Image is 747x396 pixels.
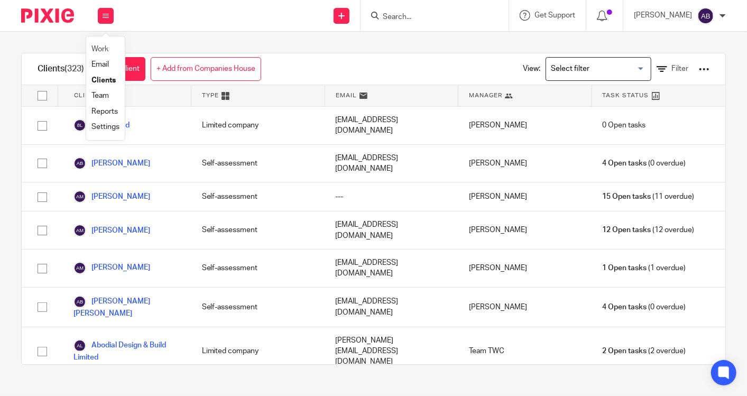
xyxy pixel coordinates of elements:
span: 12 Open tasks [602,225,651,235]
a: [PERSON_NAME] [73,224,150,237]
img: Pixie [21,8,74,23]
a: Team [91,92,109,99]
img: svg%3E [73,119,86,132]
input: Search [382,13,477,22]
a: [PERSON_NAME] [73,262,150,274]
span: (2 overdue) [602,346,686,356]
div: [PERSON_NAME] [458,145,592,182]
div: Self-assessment [191,211,325,249]
span: 1 Open tasks [602,263,647,273]
div: Limited company [191,107,325,144]
span: (1 overdue) [602,263,686,273]
div: [PERSON_NAME][EMAIL_ADDRESS][DOMAIN_NAME] [325,327,458,375]
span: (323) [64,65,84,73]
img: svg%3E [697,7,714,24]
div: Self-assessment [191,250,325,287]
div: [EMAIL_ADDRESS][DOMAIN_NAME] [325,288,458,327]
span: Manager [469,91,502,100]
div: [PERSON_NAME] [458,250,592,287]
div: [EMAIL_ADDRESS][DOMAIN_NAME] [325,145,458,182]
div: [PERSON_NAME] [458,211,592,249]
div: View: [507,53,709,85]
span: Type [202,91,219,100]
span: Filter [671,65,688,72]
span: (0 overdue) [602,302,686,312]
a: 86 Bars Ltd [73,119,130,132]
span: 4 Open tasks [602,158,647,169]
div: [EMAIL_ADDRESS][DOMAIN_NAME] [325,250,458,287]
a: + Add from Companies House [151,57,261,81]
div: [EMAIL_ADDRESS][DOMAIN_NAME] [325,107,458,144]
p: [PERSON_NAME] [634,10,692,21]
img: svg%3E [73,339,86,352]
span: 15 Open tasks [602,191,651,202]
span: (12 overdue) [602,225,694,235]
input: Select all [32,86,52,106]
h1: Clients [38,63,84,75]
span: 4 Open tasks [602,302,647,312]
span: 0 Open tasks [602,120,645,131]
a: Settings [91,123,119,131]
a: [PERSON_NAME] [73,157,150,170]
div: Self-assessment [191,288,325,327]
span: 2 Open tasks [602,346,647,356]
a: Work [91,45,108,53]
img: svg%3E [73,157,86,170]
div: Self-assessment [191,145,325,182]
div: Search for option [546,57,651,81]
div: [PERSON_NAME] [458,182,592,211]
a: Clients [91,77,116,84]
span: Get Support [534,12,575,19]
img: svg%3E [73,190,86,203]
img: svg%3E [73,262,86,274]
div: Limited company [191,327,325,375]
a: Reports [91,108,118,115]
span: (11 overdue) [602,191,694,202]
div: Team TWC [458,327,592,375]
a: Email [91,61,109,68]
span: (0 overdue) [602,158,686,169]
div: [EMAIL_ADDRESS][DOMAIN_NAME] [325,211,458,249]
span: Task Status [603,91,649,100]
div: [PERSON_NAME] [458,288,592,327]
div: --- [325,182,458,211]
img: svg%3E [73,296,86,308]
span: Email [336,91,357,100]
a: [PERSON_NAME] [PERSON_NAME] [73,296,181,319]
span: Client [74,91,98,100]
div: [PERSON_NAME] [458,107,592,144]
div: Self-assessment [191,182,325,211]
a: [PERSON_NAME] [73,190,150,203]
input: Search for option [547,60,645,78]
a: Abodial Design & Build Limited [73,339,181,363]
img: svg%3E [73,224,86,237]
